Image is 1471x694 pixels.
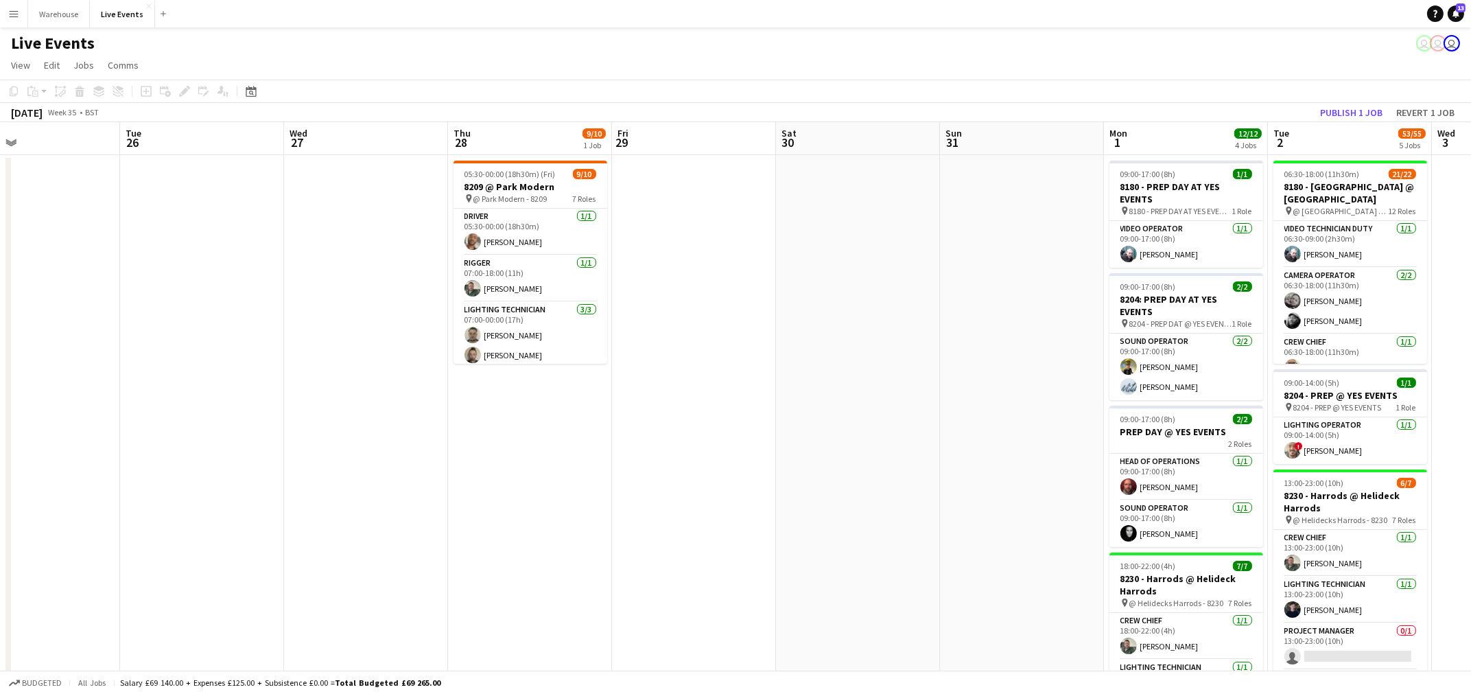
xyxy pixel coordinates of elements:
a: Comms [102,56,144,74]
button: Publish 1 job [1315,104,1388,122]
app-user-avatar: Technical Department [1430,35,1446,51]
a: 13 [1448,5,1464,22]
span: Edit [44,59,60,71]
span: All jobs [75,678,108,688]
button: Live Events [90,1,155,27]
div: [DATE] [11,106,43,119]
span: Budgeted [22,678,62,688]
a: View [5,56,36,74]
app-user-avatar: Technical Department [1444,35,1460,51]
h1: Live Events [11,33,95,54]
div: BST [85,107,99,117]
span: Comms [108,59,139,71]
div: Salary £69 140.00 + Expenses £125.00 + Subsistence £0.00 = [120,678,440,688]
button: Revert 1 job [1391,104,1460,122]
a: Edit [38,56,65,74]
span: View [11,59,30,71]
app-user-avatar: Ollie Rolfe [1416,35,1433,51]
span: Total Budgeted £69 265.00 [335,678,440,688]
span: 13 [1456,3,1466,12]
span: Jobs [73,59,94,71]
button: Budgeted [7,675,64,691]
a: Jobs [68,56,99,74]
span: Week 35 [45,107,80,117]
button: Warehouse [28,1,90,27]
